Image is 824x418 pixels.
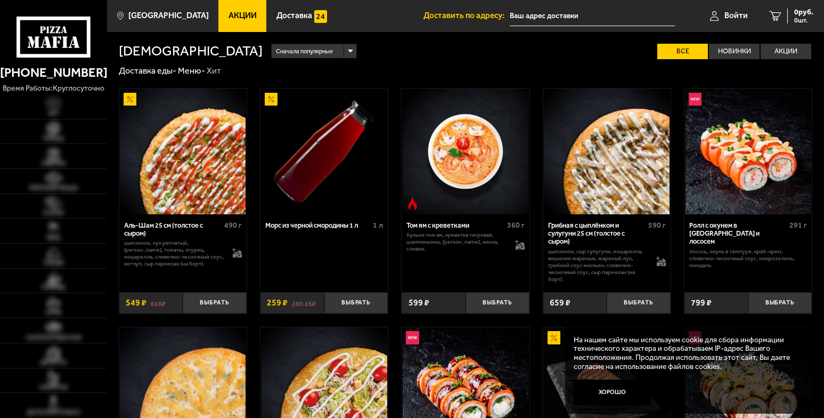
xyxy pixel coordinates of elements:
[794,17,813,23] span: 0 шт.
[406,197,419,210] img: Острое блюдо
[409,299,429,307] span: 599 ₽
[406,331,419,344] img: Новинка
[406,232,506,253] p: бульон том ям, креветка тигровая, шампиньоны, [PERSON_NAME], кинза, сливки.
[406,221,504,229] div: Том ям с креветками
[510,6,674,26] input: Ваш адрес доставки
[207,66,221,77] div: Хит
[324,292,388,313] button: Выбрать
[128,12,209,20] span: [GEOGRAPHIC_DATA]
[119,66,176,76] a: Доставка еды-
[684,89,812,214] a: НовинкаРолл с окунем в темпуре и лососем
[124,221,222,238] div: Аль-Шам 25 см (толстое с сыром)
[124,240,224,268] p: цыпленок, лук репчатый, [PERSON_NAME], томаты, огурец, моцарелла, сливочно-чесночный соус, кетчуп...
[119,89,247,214] a: АкционныйАль-Шам 25 см (толстое с сыром)
[183,292,247,313] button: Выбрать
[267,299,288,307] span: 259 ₽
[550,299,570,307] span: 659 ₽
[292,299,316,307] s: 289.15 ₽
[265,93,278,106] img: Акционный
[794,9,813,16] span: 0 руб.
[124,93,136,106] img: Акционный
[126,299,146,307] span: 549 ₽
[789,221,807,230] span: 291 г
[229,12,257,20] span: Акции
[548,221,646,246] div: Грибная с цыплёнком и сулугуни 25 см (толстое с сыром)
[648,221,666,230] span: 590 г
[224,221,242,230] span: 490 г
[276,12,312,20] span: Доставка
[507,221,525,230] span: 360 г
[691,299,712,307] span: 799 ₽
[709,44,760,59] label: Новинки
[120,89,246,214] img: Аль-Шам 25 см (толстое с сыром)
[314,10,327,23] img: 15daf4d41897b9f0e9f617042186c801.svg
[260,89,388,214] a: АкционныйМорс из черной смородины 1 л
[119,44,263,58] h1: [DEMOGRAPHIC_DATA]
[548,331,560,344] img: Акционный
[178,66,205,76] a: Меню-
[548,248,648,283] p: цыпленок, сыр сулугуни, моцарелла, вешенки жареные, жареный лук, грибной соус Жюльен, сливочно-че...
[423,12,510,20] span: Доставить по адресу:
[373,221,383,230] span: 1 л
[607,292,671,313] button: Выбрать
[686,89,811,214] img: Ролл с окунем в темпуре и лососем
[466,292,529,313] button: Выбрать
[574,380,651,405] button: Хорошо
[543,89,671,214] a: Грибная с цыплёнком и сулугуни 25 см (толстое с сыром)
[262,89,387,214] img: Морс из черной смородины 1 л
[761,44,811,59] label: Акции
[403,89,528,214] img: Том ям с креветками
[151,299,166,307] s: 618 ₽
[276,43,333,60] span: Сначала популярные
[689,221,787,246] div: Ролл с окунем в [GEOGRAPHIC_DATA] и лососем
[657,44,708,59] label: Все
[265,221,370,229] div: Морс из черной смородины 1 л
[689,248,807,269] p: лосось, окунь в темпуре, краб-крем, сливочно-чесночный соус, микрозелень, миндаль.
[724,12,748,20] span: Войти
[544,89,670,214] img: Грибная с цыплёнком и сулугуни 25 см (толстое с сыром)
[574,336,797,372] p: На нашем сайте мы используем cookie для сбора информации технического характера и обрабатываем IP...
[748,292,812,313] button: Выбрать
[402,89,529,214] a: Острое блюдоТом ям с креветками
[689,93,701,106] img: Новинка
